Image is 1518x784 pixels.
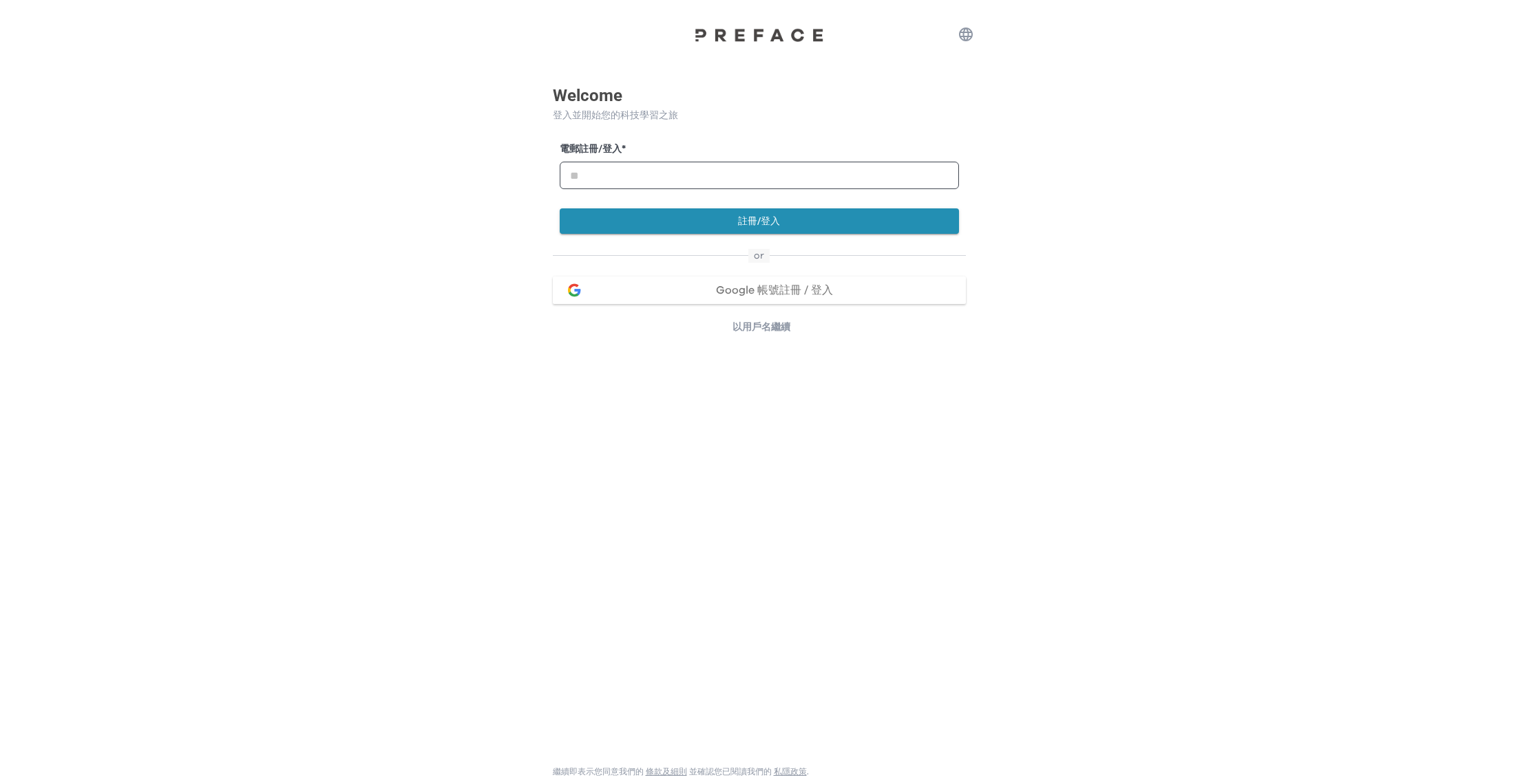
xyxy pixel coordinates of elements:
[748,249,770,263] span: or
[557,320,966,334] p: 以用戶名繼續
[560,208,959,234] button: 註冊/登入
[716,285,833,296] span: Google 帳號註冊 / 登入
[646,767,687,776] a: 條款及細則
[691,28,828,42] img: Preface Logo
[560,142,959,157] label: 電郵註冊/登入 *
[553,83,966,108] p: Welcome
[553,108,966,122] p: 登入並開始您的科技學習之旅
[566,282,582,298] img: google login
[553,276,966,304] button: google loginGoogle 帳號註冊 / 登入
[774,767,807,776] a: 私隱政策
[553,766,809,777] p: 繼續即表示您同意我們的 並確認您已閱讀我們的 .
